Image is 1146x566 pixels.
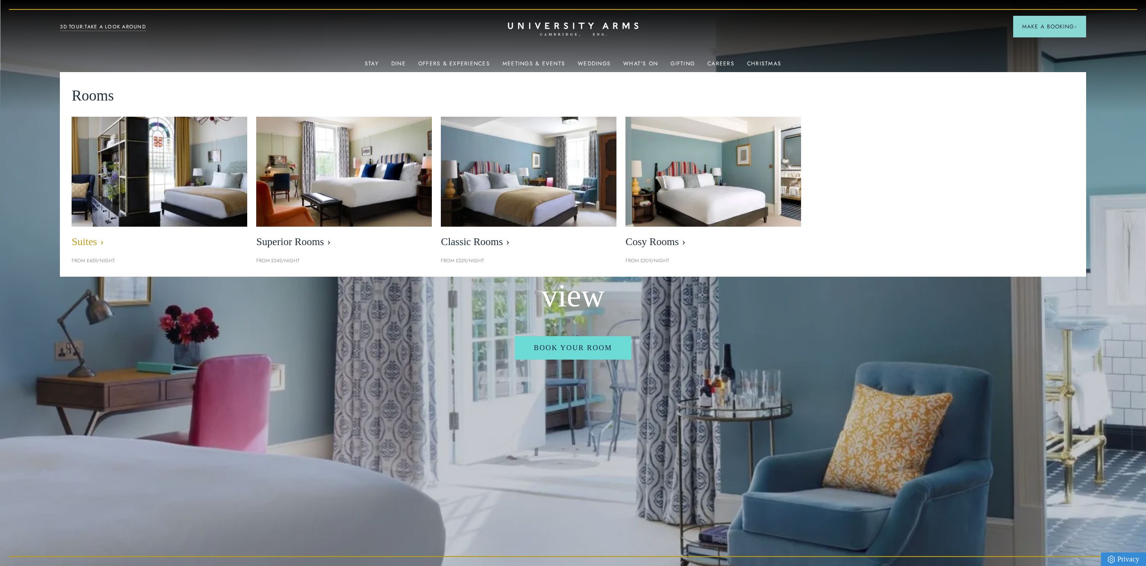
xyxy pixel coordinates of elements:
[503,60,565,72] a: Meetings & Events
[441,117,616,227] img: image-7eccef6fe4fe90343db89eb79f703814c40db8b4-400x250-jpg
[1013,16,1086,37] button: Make a BookingArrow icon
[1074,25,1077,28] img: Arrow icon
[72,236,247,248] span: Suites
[72,117,247,252] a: image-21e87f5add22128270780cf7737b92e839d7d65d-400x250-jpg Suites
[578,60,611,72] a: Weddings
[623,60,658,72] a: What's On
[515,336,631,360] a: Book Your Room
[441,236,616,248] span: Classic Rooms
[256,117,432,227] img: image-5bdf0f703dacc765be5ca7f9d527278f30b65e65-400x250-jpg
[441,117,616,252] a: image-7eccef6fe4fe90343db89eb79f703814c40db8b4-400x250-jpg Classic Rooms
[393,238,753,315] h2: Wake up in a room with a view
[1108,556,1115,563] img: Privacy
[625,117,801,227] img: image-0c4e569bfe2498b75de12d7d88bf10a1f5f839d4-400x250-jpg
[256,236,432,248] span: Superior Rooms
[59,108,261,234] img: image-21e87f5add22128270780cf7737b92e839d7d65d-400x250-jpg
[391,60,406,72] a: Dine
[418,60,490,72] a: Offers & Experiences
[625,236,801,248] span: Cosy Rooms
[256,257,432,265] p: From £249/night
[441,257,616,265] p: From £229/night
[707,60,734,72] a: Careers
[625,117,801,252] a: image-0c4e569bfe2498b75de12d7d88bf10a1f5f839d4-400x250-jpg Cosy Rooms
[365,60,379,72] a: Stay
[508,23,639,37] a: Home
[72,257,247,265] p: From £459/night
[1022,23,1077,31] span: Make a Booking
[1101,552,1146,566] a: Privacy
[256,117,432,252] a: image-5bdf0f703dacc765be5ca7f9d527278f30b65e65-400x250-jpg Superior Rooms
[670,60,695,72] a: Gifting
[72,84,114,108] span: Rooms
[625,257,801,265] p: From £209/night
[60,23,146,31] a: 3D TOUR:TAKE A LOOK AROUND
[747,60,781,72] a: Christmas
